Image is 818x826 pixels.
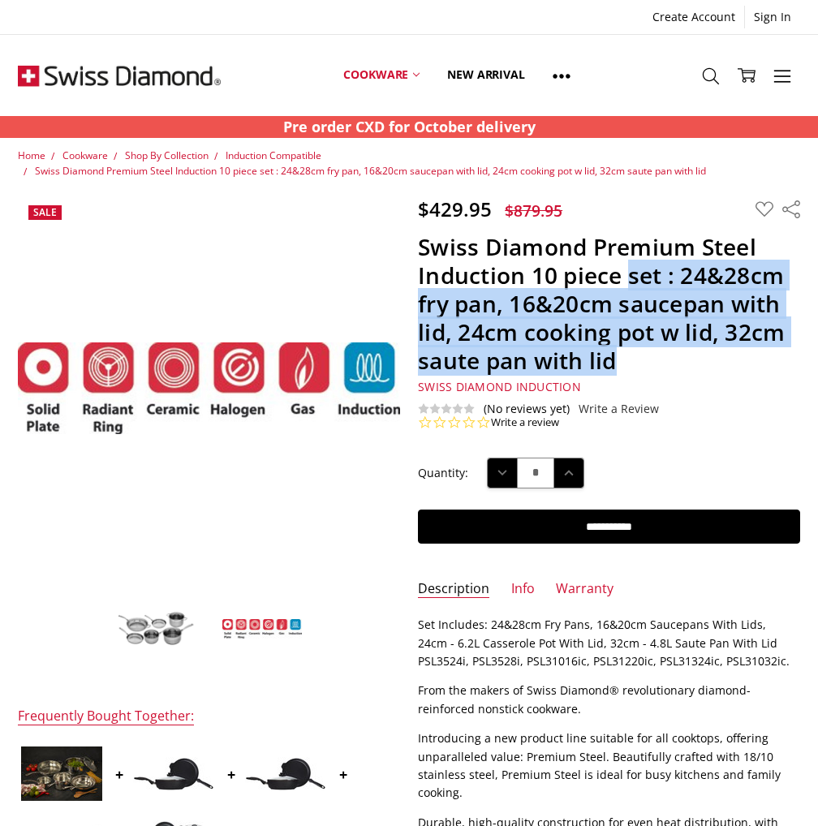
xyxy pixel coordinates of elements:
[745,6,800,28] a: Sign In
[125,148,209,162] a: Shop By Collection
[484,402,570,415] span: (No reviews yet)
[21,746,102,801] img: Premium Steel DLX 6 pc cookware set
[539,39,584,112] a: Show All
[511,580,535,599] a: Info
[18,708,194,726] div: Frequently Bought Together:
[226,148,321,162] a: Induction Compatible
[644,6,744,28] a: Create Account
[579,402,659,415] a: Write a Review
[418,682,799,718] p: From the makers of Swiss Diamond® revolutionary diamond-reinforced nonstick cookware.
[18,35,221,116] img: Free Shipping On Every Order
[418,616,799,670] p: Set Includes: 24&28cm Fry Pans, 16&20cm Saucepans With Lids, 24cm - 6.2L Casserole Pot With Lid, ...
[418,729,799,802] p: Introducing a new product line suitable for all cooktops, offering unparalleled value: Premium St...
[245,757,326,791] img: XD 2 Piece Combo: Fry Pan 28cm and Saute Pan 28cm + 28cm lid
[18,148,45,162] a: Home
[505,200,562,222] span: $879.95
[329,39,433,111] a: Cookware
[283,117,536,136] strong: Pre order CXD for October delivery
[133,757,214,791] img: XD Induction 2 Piece Combo: Fry Pan 28cm and Saute Pan 28cm + 28cm lid
[35,164,706,178] a: Swiss Diamond Premium Steel Induction 10 piece set : 24&28cm fry pan, 16&20cm saucepan with lid, ...
[418,464,468,482] label: Quantity:
[222,618,303,639] img: Swiss Diamond Premium Steel Induction 10 piece set : 24&28cm fry pan, 16&20cm saucepan with lid, ...
[556,580,613,599] a: Warranty
[491,415,559,430] a: Write a review
[418,233,799,375] h1: Swiss Diamond Premium Steel Induction 10 piece set : 24&28cm fry pan, 16&20cm saucepan with lid, ...
[433,39,538,111] a: New arrival
[418,196,492,222] span: $429.95
[33,205,57,219] span: Sale
[62,148,108,162] a: Cookware
[115,610,196,647] img: Swiss Diamond Premium Steel Induction 10 piece set : 24&28cm fry pan, 16&20cm saucepan with lid, ...
[418,379,581,394] span: Swiss Diamond Induction
[418,580,489,599] a: Description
